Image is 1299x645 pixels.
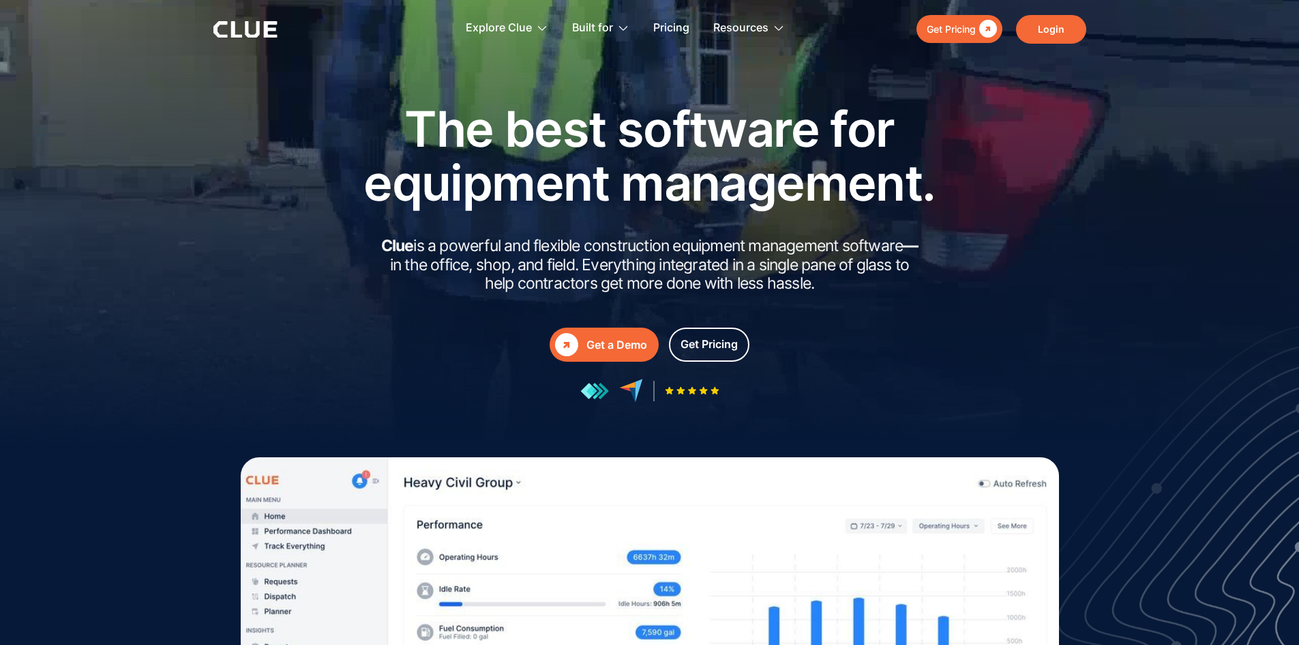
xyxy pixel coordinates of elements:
a: Get Pricing [916,15,1002,43]
div: Explore Clue [466,7,548,50]
div: Get Pricing [681,336,738,353]
iframe: Chat Widget [1054,454,1299,645]
div:  [555,333,578,356]
div: Built for [572,7,629,50]
div: Get a Demo [586,336,647,354]
div: Resources [713,7,785,50]
strong: Clue [381,236,414,255]
strong: — [903,236,918,255]
a: Get Pricing [669,328,749,362]
img: reviews at capterra [619,379,643,403]
div: Resources [713,7,768,50]
a: Get a Demo [550,328,659,362]
div: Explore Clue [466,7,532,50]
a: Pricing [653,7,689,50]
img: reviews at getapp [580,382,609,400]
h1: The best software for equipment management. [343,102,957,210]
div:  [976,20,997,38]
img: Five-star rating icon [665,386,719,395]
h2: is a powerful and flexible construction equipment management software in the office, shop, and fi... [377,237,923,293]
div: Get Pricing [927,20,976,38]
div: Built for [572,7,613,50]
a: Login [1016,15,1086,44]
